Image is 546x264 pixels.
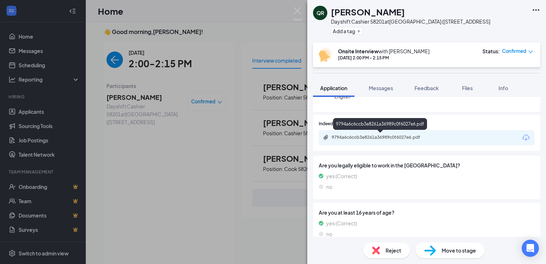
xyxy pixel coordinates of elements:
[415,85,439,91] span: Feedback
[317,9,324,16] div: QR
[338,48,430,55] div: with [PERSON_NAME]
[331,6,405,18] h1: [PERSON_NAME]
[332,135,432,140] div: 9794a6c6ccb3e8261a36989c0f6027e6.pdf
[323,135,329,140] svg: Paperclip
[323,135,439,141] a: Paperclip9794a6c6ccb3e8261a36989c0f6027e6.pdf
[528,49,533,54] span: down
[326,172,357,180] span: yes (Correct)
[334,93,379,100] span: English
[331,27,363,35] button: PlusAdd a tag
[319,209,535,216] span: Are you at least 16 years of age?
[319,121,350,127] span: Indeed Resume
[338,48,378,54] b: Onsite Interview
[442,246,476,254] span: Move to stage
[532,6,540,14] svg: Ellipses
[320,85,347,91] span: Application
[338,55,430,61] div: [DATE] 2:00 PM - 2:15 PM
[326,230,332,238] span: no
[462,85,473,91] span: Files
[369,85,393,91] span: Messages
[522,240,539,257] div: Open Intercom Messenger
[319,161,535,169] span: Are you legally eligible to work in the [GEOGRAPHIC_DATA]?
[326,183,332,191] span: no
[386,246,401,254] span: Reject
[326,219,357,227] span: yes (Correct)
[522,133,530,142] svg: Download
[357,29,361,33] svg: Plus
[333,118,427,130] div: 9794a6c6ccb3e8261a36989c0f6027e6.pdf
[331,18,490,25] div: Dayshift Cashier 58201 at [GEOGRAPHIC_DATA] ([STREET_ADDRESS]
[482,48,500,55] div: Status :
[502,48,526,55] span: Confirmed
[498,85,508,91] span: Info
